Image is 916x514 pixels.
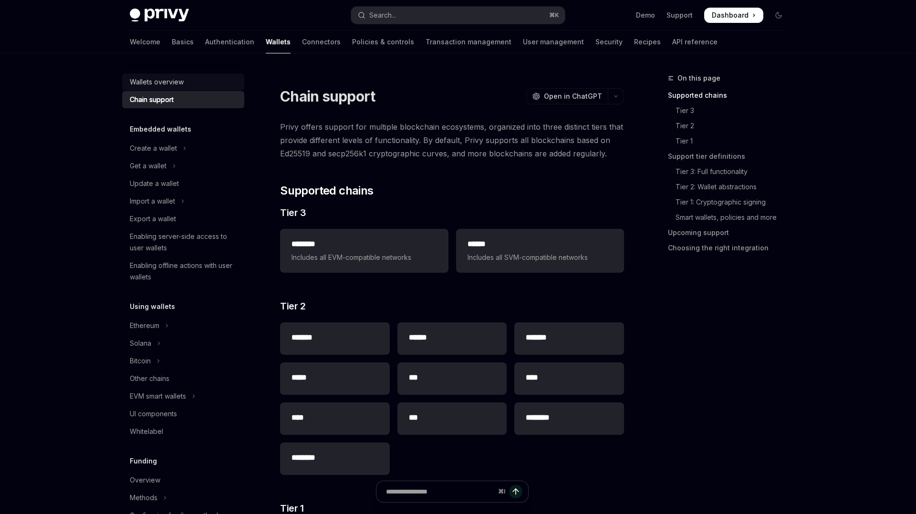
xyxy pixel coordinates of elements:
[509,485,522,498] button: Send message
[130,160,167,172] div: Get a wallet
[668,240,794,256] a: Choosing the right integration
[771,8,786,23] button: Toggle dark mode
[595,31,623,53] a: Security
[122,489,244,506] button: Toggle Methods section
[668,118,794,134] a: Tier 2
[122,73,244,91] a: Wallets overview
[122,257,244,286] a: Enabling offline actions with user wallets
[130,178,179,189] div: Update a wallet
[122,175,244,192] a: Update a wallet
[130,195,175,207] div: Import a wallet
[130,408,177,420] div: UI components
[369,10,396,21] div: Search...
[122,335,244,352] button: Toggle Solana section
[280,88,375,105] h1: Chain support
[668,225,794,240] a: Upcoming support
[130,455,157,467] h5: Funding
[130,373,169,384] div: Other chains
[668,195,794,210] a: Tier 1: Cryptographic signing
[668,179,794,195] a: Tier 2: Wallet abstractions
[122,140,244,157] button: Toggle Create a wallet section
[130,94,174,105] div: Chain support
[130,260,239,283] div: Enabling offline actions with user wallets
[426,31,511,53] a: Transaction management
[704,8,763,23] a: Dashboard
[266,31,291,53] a: Wallets
[130,474,160,486] div: Overview
[672,31,718,53] a: API reference
[130,9,189,22] img: dark logo
[130,426,163,437] div: Whitelabel
[130,123,191,135] h5: Embedded wallets
[468,252,613,263] span: Includes all SVM-compatible networks
[291,252,437,263] span: Includes all EVM-compatible networks
[122,228,244,257] a: Enabling server-side access to user wallets
[130,391,186,402] div: EVM smart wallets
[122,405,244,422] a: UI components
[549,11,559,19] span: ⌘ K
[130,76,184,88] div: Wallets overview
[280,183,373,198] span: Supported chains
[172,31,194,53] a: Basics
[130,355,151,367] div: Bitcoin
[668,88,794,103] a: Supported chains
[130,301,175,312] h5: Using wallets
[302,31,341,53] a: Connectors
[351,7,565,24] button: Open search
[544,92,602,101] span: Open in ChatGPT
[122,210,244,227] a: Export a wallet
[280,229,448,273] a: **** ***Includes all EVM-compatible networks
[280,299,305,313] span: Tier 2
[280,206,306,219] span: Tier 3
[634,31,661,53] a: Recipes
[456,229,624,273] a: **** *Includes all SVM-compatible networks
[122,423,244,440] a: Whitelabel
[122,352,244,370] button: Toggle Bitcoin section
[668,210,794,225] a: Smart wallets, policies and more
[526,88,608,104] button: Open in ChatGPT
[130,31,160,53] a: Welcome
[130,143,177,154] div: Create a wallet
[130,320,159,331] div: Ethereum
[636,10,655,20] a: Demo
[280,120,624,160] span: Privy offers support for multiple blockchain ecosystems, organized into three distinct tiers that...
[677,72,720,84] span: On this page
[668,103,794,118] a: Tier 3
[122,370,244,387] a: Other chains
[130,338,151,349] div: Solana
[668,149,794,164] a: Support tier definitions
[712,10,749,20] span: Dashboard
[130,492,157,504] div: Methods
[130,213,176,225] div: Export a wallet
[122,388,244,405] button: Toggle EVM smart wallets section
[668,134,794,149] a: Tier 1
[666,10,693,20] a: Support
[122,91,244,108] a: Chain support
[352,31,414,53] a: Policies & controls
[122,472,244,489] a: Overview
[130,231,239,254] div: Enabling server-side access to user wallets
[122,193,244,210] button: Toggle Import a wallet section
[523,31,584,53] a: User management
[668,164,794,179] a: Tier 3: Full functionality
[205,31,254,53] a: Authentication
[122,317,244,334] button: Toggle Ethereum section
[122,157,244,175] button: Toggle Get a wallet section
[386,481,494,502] input: Ask a question...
